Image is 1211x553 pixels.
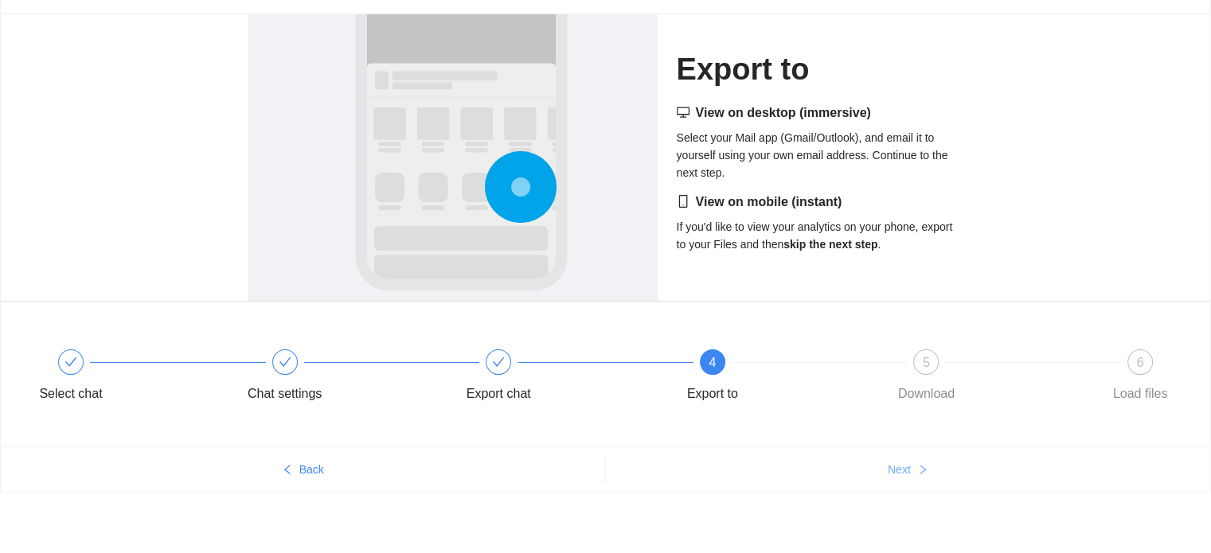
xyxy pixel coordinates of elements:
span: Next [888,461,911,478]
div: If you'd like to view your analytics on your phone, export to your Files and then . [677,193,964,253]
span: 4 [709,356,716,369]
div: 4Export to [666,349,881,407]
span: desktop [677,106,689,119]
div: Select chat [39,381,102,407]
div: Chat settings [239,349,453,407]
strong: skip the next step [783,238,877,251]
div: 5Download [880,349,1094,407]
span: 6 [1137,356,1144,369]
div: 6Load files [1094,349,1186,407]
div: Select your Mail app (Gmail/Outlook), and email it to yourself using your own email address. Cont... [677,103,964,181]
div: Export chat [452,349,666,407]
span: 5 [923,356,930,369]
h1: Export to [677,51,964,88]
div: Select chat [25,349,239,407]
div: Download [898,381,955,407]
h5: View on mobile (instant) [677,193,964,212]
div: Export to [687,381,738,407]
button: Nextright [606,457,1211,482]
span: right [917,464,928,477]
button: leftBack [1,457,605,482]
span: check [492,356,505,368]
span: check [64,356,77,368]
div: Chat settings [248,381,322,407]
h5: View on desktop (immersive) [677,103,964,123]
div: Export chat [467,381,531,407]
div: Load files [1113,381,1168,407]
span: mobile [677,195,689,208]
span: left [282,464,293,477]
span: Back [299,461,324,478]
span: check [279,356,291,368]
